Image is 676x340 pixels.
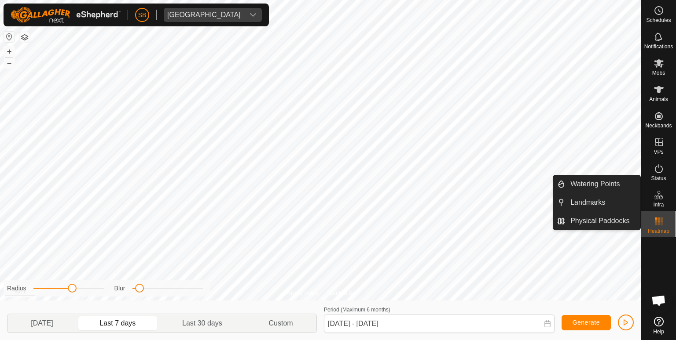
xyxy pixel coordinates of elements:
span: Schedules [646,18,671,23]
span: SB [138,11,147,20]
span: Physical Paddocks [570,216,629,226]
a: Landmarks [565,194,640,211]
a: Privacy Policy [286,289,319,297]
button: + [4,46,15,57]
button: Generate [562,315,611,330]
span: Notifications [644,44,673,49]
div: dropdown trigger [244,8,262,22]
span: Generate [573,319,600,326]
li: Watering Points [553,175,640,193]
label: Blur [114,284,125,293]
span: Tangihanga station [164,8,244,22]
span: Neckbands [645,123,672,128]
button: Reset Map [4,32,15,42]
img: Gallagher Logo [11,7,121,23]
button: – [4,58,15,68]
span: Custom [269,318,293,329]
label: Radius [7,284,26,293]
span: Animals [649,97,668,102]
span: Last 30 days [182,318,222,329]
span: Heatmap [648,228,669,234]
div: [GEOGRAPHIC_DATA] [167,11,241,18]
span: VPs [654,149,663,155]
span: Landmarks [570,197,605,208]
li: Physical Paddocks [553,212,640,230]
button: Map Layers [19,32,30,43]
span: Status [651,176,666,181]
label: Period (Maximum 6 months) [324,307,390,313]
li: Landmarks [553,194,640,211]
a: Contact Us [329,289,355,297]
span: Help [653,329,664,334]
a: Physical Paddocks [565,212,640,230]
span: Last 7 days [99,318,136,329]
a: Help [641,313,676,338]
span: Mobs [652,70,665,76]
span: Infra [653,202,664,207]
a: Watering Points [565,175,640,193]
span: Watering Points [570,179,620,189]
span: [DATE] [31,318,53,329]
div: Open chat [646,287,672,314]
